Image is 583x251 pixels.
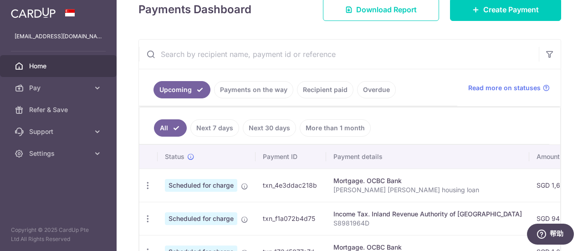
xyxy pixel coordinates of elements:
span: Home [29,61,89,71]
span: Support [29,127,89,136]
span: Read more on statuses [468,83,541,92]
a: More than 1 month [300,119,371,137]
a: Read more on statuses [468,83,550,92]
a: Upcoming [153,81,210,98]
span: Status [165,152,184,161]
a: Next 30 days [243,119,296,137]
span: Scheduled for charge [165,179,237,192]
div: Mortgage. OCBC Bank [333,176,522,185]
input: Search by recipient name, payment id or reference [139,40,539,69]
a: Recipient paid [297,81,353,98]
span: Settings [29,149,89,158]
th: Payment details [326,145,529,169]
span: Refer & Save [29,105,89,114]
h4: Payments Dashboard [138,1,251,18]
p: S8981964D [333,219,522,228]
a: Overdue [357,81,396,98]
th: Payment ID [256,145,326,169]
span: Download Report [356,4,417,15]
div: Income Tax. Inland Revenue Authority of [GEOGRAPHIC_DATA] [333,210,522,219]
iframe: 打开一个小组件，您可以在其中找到更多信息 [527,224,574,246]
span: Create Payment [483,4,539,15]
span: Scheduled for charge [165,212,237,225]
img: CardUp [11,7,56,18]
a: All [154,119,187,137]
span: Pay [29,83,89,92]
td: txn_f1a072b4d75 [256,202,326,235]
td: txn_4e3ddac218b [256,169,326,202]
a: Next 7 days [190,119,239,137]
p: [PERSON_NAME] [PERSON_NAME] housing loan [333,185,522,195]
a: Payments on the way [214,81,293,98]
span: Amount [537,152,560,161]
p: [EMAIL_ADDRESS][DOMAIN_NAME] [15,32,102,41]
